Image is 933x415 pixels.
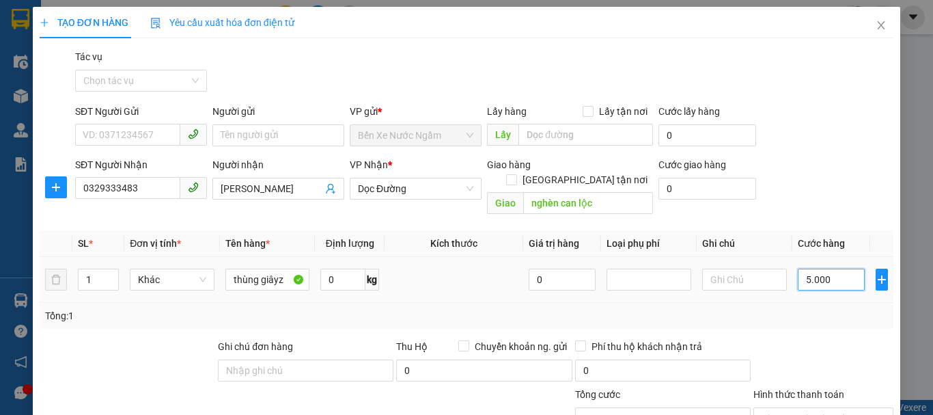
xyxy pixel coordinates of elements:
[75,104,207,119] div: SĐT Người Gửi
[218,360,393,381] input: Ghi chú đơn hàng
[575,389,620,400] span: Tổng cước
[487,106,527,117] span: Lấy hàng
[487,159,531,170] span: Giao hàng
[350,104,482,119] div: VP gửi
[517,172,653,187] span: [GEOGRAPHIC_DATA] tận nơi
[876,274,887,285] span: plus
[358,125,473,146] span: Bến Xe Nước Ngầm
[78,238,89,249] span: SL
[138,269,206,290] span: Khác
[45,308,361,323] div: Tổng: 1
[365,269,379,291] span: kg
[326,238,374,249] span: Định lượng
[702,269,787,291] input: Ghi Chú
[225,269,310,291] input: VD: Bàn, Ghế
[487,124,518,146] span: Lấy
[658,178,756,200] input: Cước giao hàng
[697,230,792,257] th: Ghi chú
[396,341,428,352] span: Thu Hộ
[150,17,294,28] span: Yêu cầu xuất hóa đơn điện tử
[75,51,102,62] label: Tác vụ
[218,341,293,352] label: Ghi chú đơn hàng
[594,104,653,119] span: Lấy tận nơi
[658,159,726,170] label: Cước giao hàng
[658,124,756,146] input: Cước lấy hàng
[358,178,473,199] span: Dọc Đường
[798,238,845,249] span: Cước hàng
[45,176,67,198] button: plus
[188,129,199,139] span: phone
[876,20,887,31] span: close
[876,269,888,291] button: plus
[586,339,708,354] span: Phí thu hộ khách nhận trả
[518,124,653,146] input: Dọc đường
[753,389,844,400] label: Hình thức thanh toán
[862,7,900,45] button: Close
[212,104,344,119] div: Người gửi
[469,339,572,354] span: Chuyển khoản ng. gửi
[350,159,388,170] span: VP Nhận
[212,157,344,172] div: Người nhận
[75,157,207,172] div: SĐT Người Nhận
[529,269,596,291] input: 0
[430,238,477,249] span: Kích thước
[529,238,579,249] span: Giá trị hàng
[225,238,270,249] span: Tên hàng
[601,230,697,257] th: Loại phụ phí
[487,192,523,214] span: Giao
[40,17,128,28] span: TẠO ĐƠN HÀNG
[130,238,181,249] span: Đơn vị tính
[46,182,66,193] span: plus
[523,192,653,214] input: Dọc đường
[150,18,161,29] img: icon
[658,106,720,117] label: Cước lấy hàng
[45,269,67,291] button: delete
[325,183,336,194] span: user-add
[40,18,49,27] span: plus
[188,182,199,193] span: phone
